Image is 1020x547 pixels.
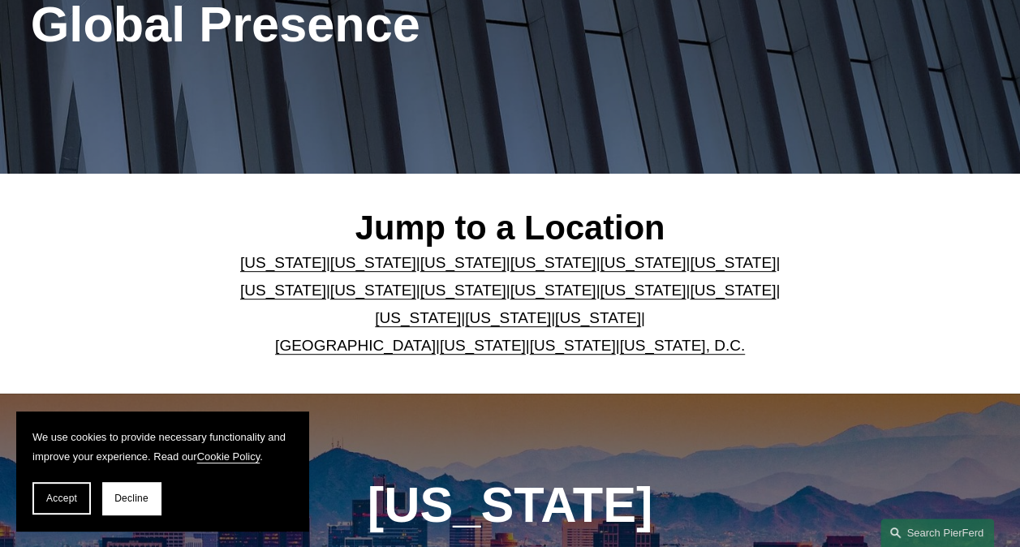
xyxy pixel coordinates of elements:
[197,450,260,463] a: Cookie Policy
[102,482,161,515] button: Decline
[420,254,506,271] a: [US_STATE]
[510,282,596,299] a: [US_STATE]
[240,254,326,271] a: [US_STATE]
[465,309,551,326] a: [US_STATE]
[600,254,686,271] a: [US_STATE]
[230,249,790,360] p: | | | | | | | | | | | | | | | | | |
[330,282,416,299] a: [US_STATE]
[240,282,326,299] a: [US_STATE]
[510,254,596,271] a: [US_STATE]
[420,282,506,299] a: [US_STATE]
[275,337,436,354] a: [GEOGRAPHIC_DATA]
[114,493,148,504] span: Decline
[230,208,790,248] h2: Jump to a Location
[880,519,994,547] a: Search this site
[32,482,91,515] button: Accept
[310,476,709,533] h1: [US_STATE]
[619,337,745,354] a: [US_STATE], D.C.
[440,337,526,354] a: [US_STATE]
[46,493,77,504] span: Accept
[690,282,776,299] a: [US_STATE]
[690,254,776,271] a: [US_STATE]
[375,309,461,326] a: [US_STATE]
[600,282,686,299] a: [US_STATE]
[16,411,308,531] section: Cookie banner
[330,254,416,271] a: [US_STATE]
[555,309,641,326] a: [US_STATE]
[530,337,616,354] a: [US_STATE]
[32,428,292,466] p: We use cookies to provide necessary functionality and improve your experience. Read our .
